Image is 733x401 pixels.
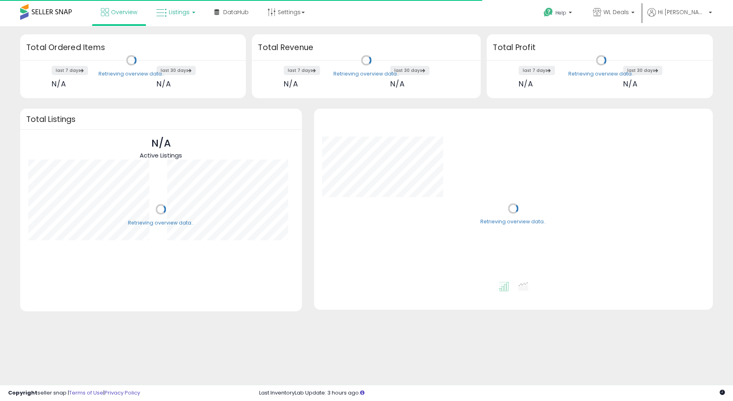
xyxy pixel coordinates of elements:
div: Retrieving overview data.. [333,70,399,78]
span: Hi [PERSON_NAME] [658,8,706,16]
span: Help [555,9,566,16]
span: Overview [111,8,137,16]
span: Listings [169,8,190,16]
div: Retrieving overview data.. [568,70,634,78]
span: WL Deals [603,8,629,16]
div: Retrieving overview data.. [98,70,164,78]
i: Get Help [543,7,553,17]
div: Retrieving overview data.. [128,219,194,227]
a: Help [537,1,580,26]
a: Hi [PERSON_NAME] [647,8,712,26]
span: DataHub [223,8,249,16]
div: Retrieving overview data.. [480,218,546,226]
